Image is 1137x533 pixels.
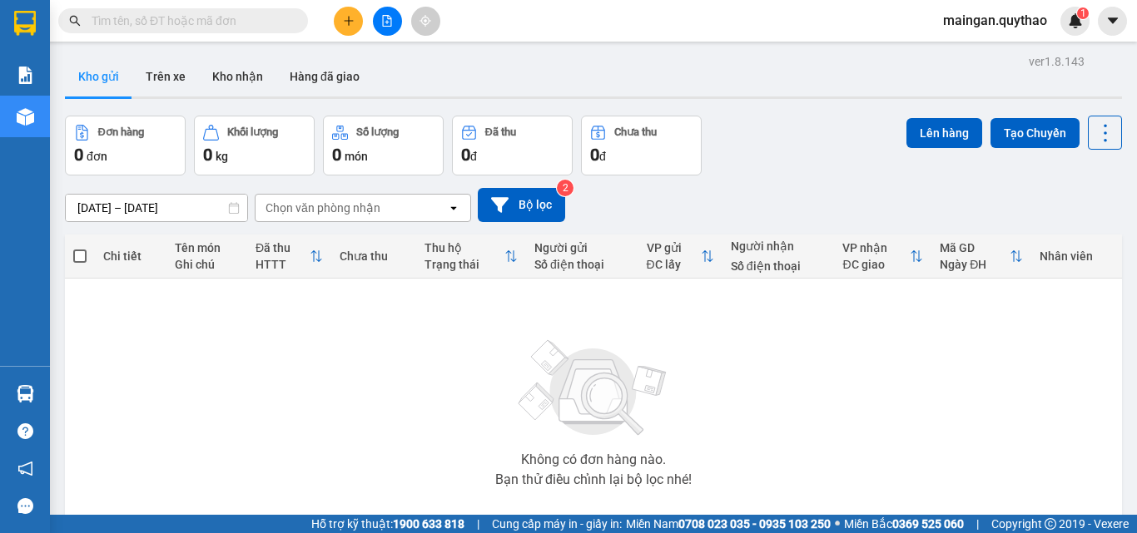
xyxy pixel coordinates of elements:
[647,258,701,271] div: ĐC lấy
[1098,7,1127,36] button: caret-down
[557,180,573,196] sup: 2
[17,498,33,514] span: message
[626,515,831,533] span: Miền Nam
[930,10,1060,31] span: maingan.quythao
[461,145,470,165] span: 0
[103,249,158,263] div: Chi tiết
[87,150,107,163] span: đơn
[256,258,310,271] div: HTTT
[17,423,33,439] span: question-circle
[834,234,931,279] th: Toggle SortBy
[452,116,573,175] button: Đã thu0đ
[425,258,504,271] div: Trạng thái
[340,249,407,263] div: Chưa thu
[425,241,504,254] div: Thu hộ
[991,118,1080,148] button: Tạo Chuyến
[976,515,979,533] span: |
[17,461,33,476] span: notification
[1080,7,1085,19] span: 1
[411,7,440,36] button: aim
[175,241,239,254] div: Tên món
[345,150,368,163] span: món
[17,385,34,402] img: warehouse-icon
[647,241,701,254] div: VP gửi
[416,234,526,279] th: Toggle SortBy
[447,201,460,215] svg: open
[227,126,278,138] div: Khối lượng
[478,188,565,222] button: Bộ lọc
[492,515,622,533] span: Cung cấp máy in - giấy in:
[835,521,840,527] span: ⚪️
[495,473,692,486] div: Bạn thử điều chỉnh lại bộ lọc nhé!
[1105,13,1120,28] span: caret-down
[1045,518,1056,530] span: copyright
[69,15,81,27] span: search
[842,258,910,271] div: ĐC giao
[393,517,464,531] strong: 1900 633 818
[98,126,144,138] div: Đơn hàng
[66,195,247,221] input: Select a date range.
[323,116,444,175] button: Số lượng0món
[590,145,599,165] span: 0
[940,241,1010,254] div: Mã GD
[203,145,212,165] span: 0
[1077,7,1089,19] sup: 1
[92,12,288,30] input: Tìm tên, số ĐT hoặc mã đơn
[194,116,315,175] button: Khối lượng0kg
[132,57,199,96] button: Trên xe
[1068,13,1083,28] img: icon-new-feature
[731,239,827,253] div: Người nhận
[599,150,606,163] span: đ
[842,241,910,254] div: VP nhận
[521,453,666,466] div: Không có đơn hàng nào.
[343,15,355,27] span: plus
[1040,249,1114,263] div: Nhân viên
[266,200,380,216] div: Chọn văn phòng nhận
[65,116,186,175] button: Đơn hàng0đơn
[638,234,722,279] th: Toggle SortBy
[470,150,477,163] span: đ
[1029,52,1085,71] div: ver 1.8.143
[614,126,657,138] div: Chưa thu
[940,258,1010,271] div: Ngày ĐH
[216,150,228,163] span: kg
[175,258,239,271] div: Ghi chú
[17,108,34,126] img: warehouse-icon
[311,515,464,533] span: Hỗ trợ kỹ thuật:
[65,57,132,96] button: Kho gửi
[892,517,964,531] strong: 0369 525 060
[844,515,964,533] span: Miền Bắc
[256,241,310,254] div: Đã thu
[678,517,831,531] strong: 0708 023 035 - 0935 103 250
[906,118,982,148] button: Lên hàng
[334,7,363,36] button: plus
[332,145,341,165] span: 0
[14,11,36,36] img: logo-vxr
[276,57,373,96] button: Hàng đã giao
[373,7,402,36] button: file-add
[17,67,34,84] img: solution-icon
[485,126,516,138] div: Đã thu
[731,259,827,273] div: Số điện thoại
[356,126,399,138] div: Số lượng
[247,234,331,279] th: Toggle SortBy
[477,515,479,533] span: |
[510,330,677,447] img: svg+xml;base64,PHN2ZyBjbGFzcz0ibGlzdC1wbHVnX19zdmciIHhtbG5zPSJodHRwOi8vd3d3LnczLm9yZy8yMDAwL3N2Zy...
[931,234,1031,279] th: Toggle SortBy
[581,116,702,175] button: Chưa thu0đ
[381,15,393,27] span: file-add
[534,258,630,271] div: Số điện thoại
[199,57,276,96] button: Kho nhận
[534,241,630,254] div: Người gửi
[420,15,431,27] span: aim
[74,145,83,165] span: 0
